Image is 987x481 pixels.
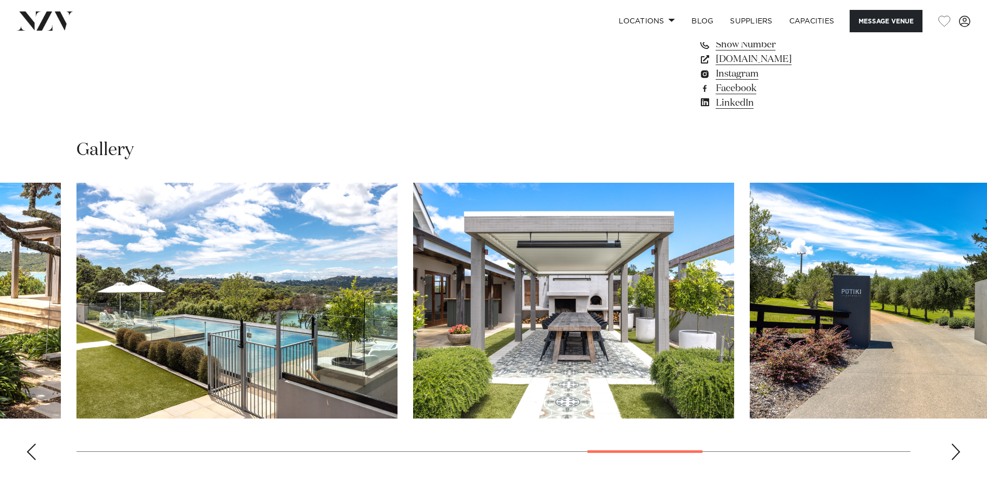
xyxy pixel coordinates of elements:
[76,138,134,162] h2: Gallery
[413,183,734,419] swiper-slide: 13 / 18
[722,10,780,32] a: SUPPLIERS
[610,10,683,32] a: Locations
[699,37,868,52] a: Show Number
[76,183,398,419] img: Swimming pool and outdoor lounging at Putiki Estate
[699,96,868,110] a: LinkedIn
[413,183,734,419] img: Outdoor dining at Putiki Estate on Waiheke Island
[699,52,868,67] a: [DOMAIN_NAME]
[781,10,843,32] a: Capacities
[850,10,922,32] button: Message Venue
[76,183,398,419] swiper-slide: 12 / 18
[699,81,868,96] a: Facebook
[17,11,73,30] img: nzv-logo.png
[699,67,868,81] a: Instagram
[683,10,722,32] a: BLOG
